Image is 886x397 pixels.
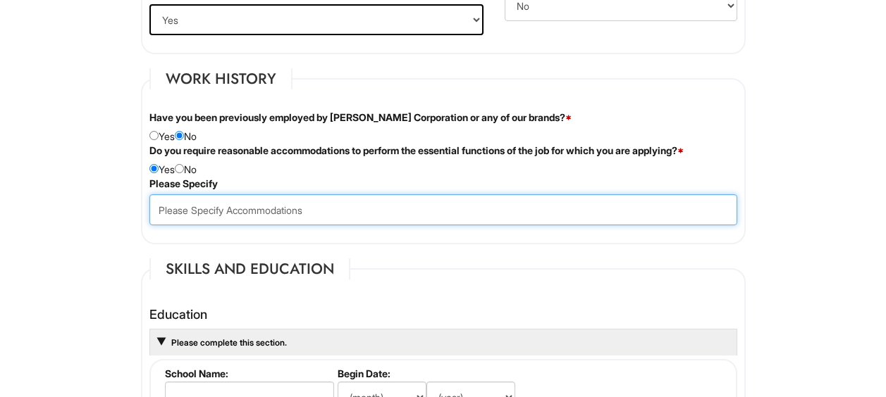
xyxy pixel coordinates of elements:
[149,194,737,225] input: Please Specify Accommodations
[149,258,350,279] legend: Skills and Education
[165,367,332,379] label: School Name:
[139,144,748,177] div: Yes No
[149,111,572,125] label: Have you been previously employed by [PERSON_NAME] Corporation or any of our brands?
[170,337,287,348] a: Please complete this section.
[149,68,293,89] legend: Work History
[149,177,218,191] label: Please Specify
[139,111,748,144] div: Yes No
[338,367,533,379] label: Begin Date:
[149,144,684,158] label: Do you require reasonable accommodations to perform the essential functions of the job for which ...
[149,308,737,322] h4: Education
[149,4,484,35] select: (Yes / No)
